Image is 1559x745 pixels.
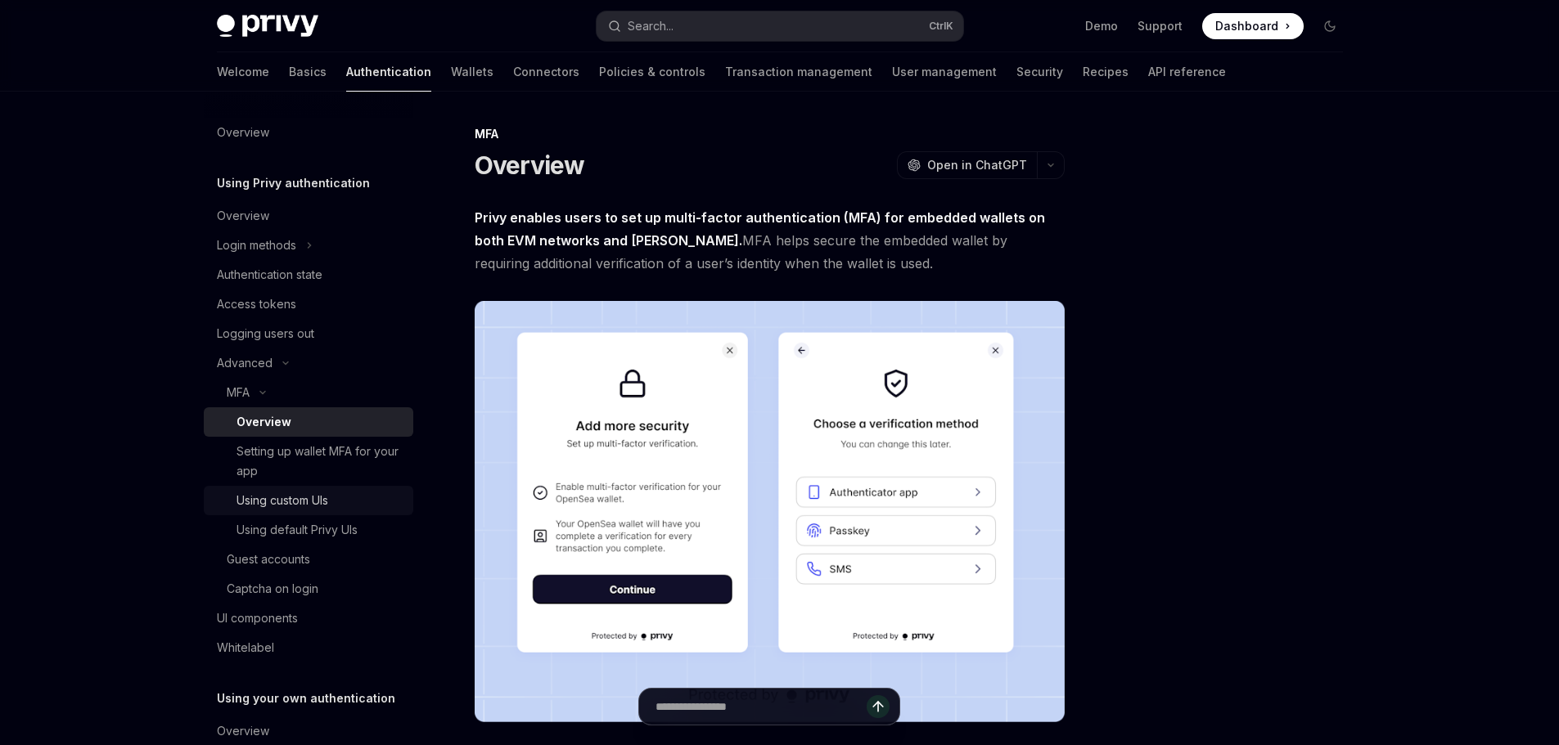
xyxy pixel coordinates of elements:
a: Setting up wallet MFA for your app [204,437,413,486]
button: Toggle dark mode [1317,13,1343,39]
a: Whitelabel [204,633,413,662]
a: Basics [289,52,327,92]
span: Open in ChatGPT [927,157,1027,173]
a: Connectors [513,52,579,92]
a: Using default Privy UIs [204,515,413,545]
h1: Overview [475,150,585,180]
div: Setting up wallet MFA for your app [237,442,403,481]
a: Support [1138,18,1183,34]
strong: Privy enables users to set up multi-factor authentication (MFA) for embedded wallets on both EVM ... [475,209,1045,249]
h5: Using your own authentication [217,689,395,708]
div: Overview [217,206,269,226]
span: MFA helps secure the embedded wallet by requiring additional verification of a user’s identity wh... [475,206,1065,275]
a: Using custom UIs [204,486,413,515]
div: Advanced [217,353,273,373]
a: API reference [1148,52,1226,92]
div: MFA [227,383,250,402]
button: Send message [867,695,890,718]
span: Ctrl K [929,20,953,33]
div: Logging users out [217,324,314,343]
button: Open in ChatGPT [897,151,1037,179]
img: dark logo [217,15,318,38]
a: Recipes [1083,52,1129,92]
h5: Using Privy authentication [217,173,370,193]
a: Security [1016,52,1063,92]
a: Transaction management [725,52,872,92]
div: Access tokens [217,294,296,314]
a: Authentication [346,52,431,92]
a: Demo [1085,18,1118,34]
a: Welcome [217,52,269,92]
div: Captcha on login [227,579,318,599]
a: Authentication state [204,260,413,289]
span: Dashboard [1215,18,1278,34]
a: Overview [204,201,413,231]
a: Overview [204,407,413,437]
div: Search... [628,16,674,36]
img: images/MFA.png [475,301,1065,722]
div: Guest accounts [227,550,310,569]
a: Access tokens [204,289,413,319]
a: Captcha on login [204,574,413,604]
div: Overview [217,721,269,741]
div: Overview [237,412,291,432]
div: UI components [217,608,298,628]
a: Guest accounts [204,545,413,574]
div: Using custom UIs [237,491,328,510]
div: MFA [475,126,1065,142]
div: Authentication state [217,265,322,285]
a: Policies & controls [599,52,705,92]
a: Overview [204,118,413,147]
div: Overview [217,123,269,142]
div: Whitelabel [217,638,274,657]
button: Search...CtrlK [597,11,963,41]
a: UI components [204,604,413,633]
a: Wallets [451,52,493,92]
a: Logging users out [204,319,413,348]
div: Login methods [217,236,296,255]
div: Using default Privy UIs [237,520,358,540]
a: User management [892,52,997,92]
a: Dashboard [1202,13,1304,39]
